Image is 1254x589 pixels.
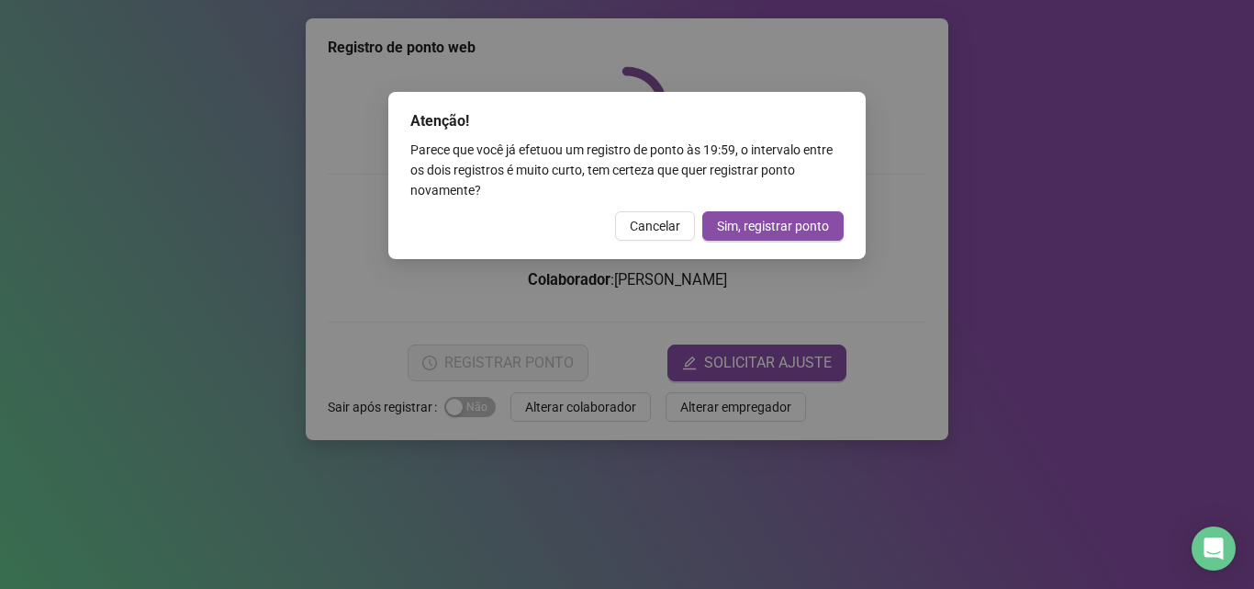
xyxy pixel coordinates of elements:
div: Parece que você já efetuou um registro de ponto às 19:59 , o intervalo entre os dois registros é ... [410,140,844,200]
span: Sim, registrar ponto [717,216,829,236]
span: Cancelar [630,216,680,236]
button: Sim, registrar ponto [702,211,844,241]
button: Cancelar [615,211,695,241]
div: Open Intercom Messenger [1192,527,1236,571]
div: Atenção! [410,110,844,132]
